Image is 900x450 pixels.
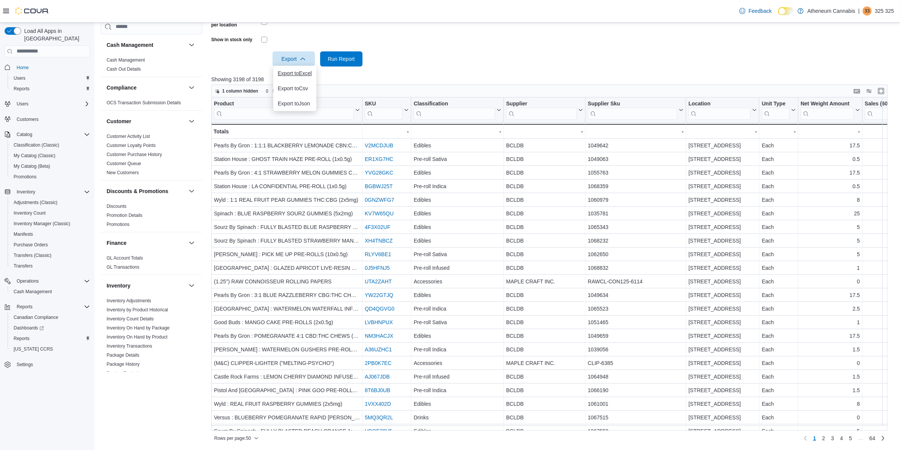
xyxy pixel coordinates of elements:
[107,152,162,157] a: Customer Purchase History
[14,99,31,108] button: Users
[277,51,310,66] span: Export
[588,141,683,150] div: 1049642
[21,27,90,42] span: Load All Apps in [GEOGRAPHIC_DATA]
[107,160,141,166] span: Customer Queue
[414,155,501,164] div: Pre-roll Sativa
[17,101,28,107] span: Users
[262,87,296,96] button: Sort fields
[17,362,33,368] span: Settings
[11,334,90,343] span: Reports
[11,84,33,93] a: Reports
[107,41,153,48] h3: Cash Management
[11,323,47,332] a: Dashboards
[506,100,577,107] div: Supplier
[365,197,394,203] a: 0GNZWFG7
[11,345,90,354] span: Washington CCRS
[8,229,93,240] button: Manifests
[211,37,252,43] label: Show in stock only
[11,323,90,332] span: Dashboards
[14,325,44,331] span: Dashboards
[365,346,392,353] a: A36UZHC1
[107,57,145,62] a: Cash Management
[365,100,403,107] div: SKU
[107,187,168,195] h3: Discounts & Promotions
[14,242,48,248] span: Purchase Orders
[846,432,855,444] a: Page 5 of 64
[212,87,261,96] button: 1 column hidden
[15,7,49,15] img: Cova
[365,414,393,421] a: 5MQ3QR2L
[214,100,360,119] button: Product
[365,251,391,257] a: RLYV6BE1
[8,218,93,229] button: Inventory Manager (Classic)
[801,168,860,177] div: 17.5
[8,333,93,344] button: Reports
[17,189,35,195] span: Inventory
[866,432,878,444] a: Page 64 of 64
[14,130,35,139] button: Catalog
[214,195,360,204] div: Wyld : 1:1 REAL FRUIT PEAR GUMMIES THC:CBG (2x5mg)
[2,99,93,109] button: Users
[107,221,130,227] a: Promotions
[748,7,771,15] span: Feedback
[11,287,55,296] a: Cash Management
[107,239,186,246] button: Finance
[107,334,167,339] a: Inventory On Hand by Product
[214,127,360,136] div: Totals
[214,155,360,164] div: Station House : GHOST TRAIN HAZE PRE-ROLL (1x0.5g)
[2,302,93,312] button: Reports
[801,127,860,136] div: -
[869,435,875,442] span: 64
[14,115,42,124] a: Customers
[273,66,316,81] button: Export toExcel
[14,360,36,369] a: Settings
[588,182,683,191] div: 1068359
[278,85,312,91] span: Export to Csv
[17,116,39,122] span: Customers
[778,7,794,15] input: Dark Mode
[101,131,202,180] div: Customer
[11,209,90,218] span: Inventory Count
[14,360,90,369] span: Settings
[762,100,796,119] button: Unit Type
[107,212,143,218] a: Promotion Details
[14,199,57,206] span: Adjustments (Classic)
[762,100,790,107] div: Unit Type
[762,195,796,204] div: Each
[506,127,583,136] div: -
[14,210,46,216] span: Inventory Count
[101,201,202,232] div: Discounts & Promotions
[107,133,150,139] span: Customer Activity List
[211,434,262,443] button: Rows per page:50
[506,182,583,191] div: BCLDB
[14,86,29,92] span: Reports
[11,230,90,239] span: Manifests
[8,323,93,333] a: Dashboards
[107,281,186,289] button: Inventory
[187,186,196,195] button: Discounts & Promotions
[588,127,683,136] div: -
[8,197,93,208] button: Adjustments (Classic)
[107,298,151,303] a: Inventory Adjustments
[107,66,141,71] a: Cash Out Details
[762,182,796,191] div: Each
[14,277,90,286] span: Operations
[107,370,146,376] a: Product Expirations
[14,263,33,269] span: Transfers
[2,114,93,125] button: Customers
[588,100,683,119] button: Supplier Sku
[365,319,393,325] a: LVBHNPUX
[107,203,127,209] a: Discounts
[506,100,583,119] button: Supplier
[11,313,90,322] span: Canadian Compliance
[107,187,186,195] button: Discounts & Promotions
[11,84,90,93] span: Reports
[762,141,796,150] div: Each
[11,334,33,343] a: Reports
[8,172,93,182] button: Promotions
[14,163,50,169] span: My Catalog (Beta)
[14,187,90,196] span: Inventory
[14,277,42,286] button: Operations
[14,252,51,258] span: Transfers (Classic)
